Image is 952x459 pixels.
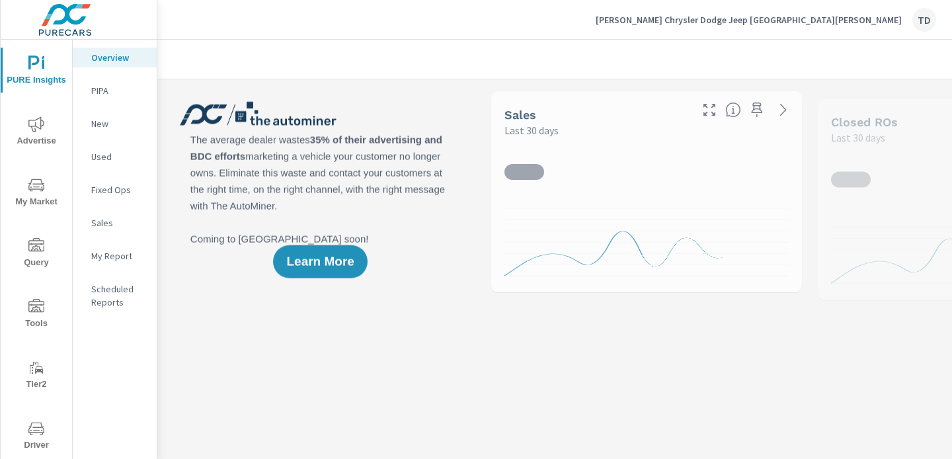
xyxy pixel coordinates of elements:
[73,48,157,67] div: Overview
[5,56,68,88] span: PURE Insights
[91,117,146,130] p: New
[5,238,68,271] span: Query
[504,108,536,122] h5: Sales
[5,360,68,392] span: Tier2
[725,102,741,118] span: Number of vehicles sold by the dealership over the selected date range. [Source: This data is sou...
[831,130,885,146] p: Last 30 days
[596,14,902,26] p: [PERSON_NAME] Chrysler Dodge Jeep [GEOGRAPHIC_DATA][PERSON_NAME]
[91,249,146,263] p: My Report
[912,8,936,32] div: TD
[5,116,68,149] span: Advertise
[91,51,146,64] p: Overview
[5,299,68,331] span: Tools
[831,115,898,129] h5: Closed ROs
[746,99,768,120] span: Save this to your personalized report
[73,147,157,167] div: Used
[91,282,146,309] p: Scheduled Reports
[73,81,157,101] div: PIPA
[73,246,157,266] div: My Report
[91,150,146,163] p: Used
[91,183,146,196] p: Fixed Ops
[73,114,157,134] div: New
[73,279,157,312] div: Scheduled Reports
[699,99,720,120] button: Make Fullscreen
[73,180,157,200] div: Fixed Ops
[73,213,157,233] div: Sales
[5,177,68,210] span: My Market
[273,245,367,278] button: Learn More
[91,216,146,230] p: Sales
[773,99,794,120] a: See more details in report
[5,421,68,453] span: Driver
[286,256,354,268] span: Learn More
[504,122,559,138] p: Last 30 days
[91,84,146,97] p: PIPA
